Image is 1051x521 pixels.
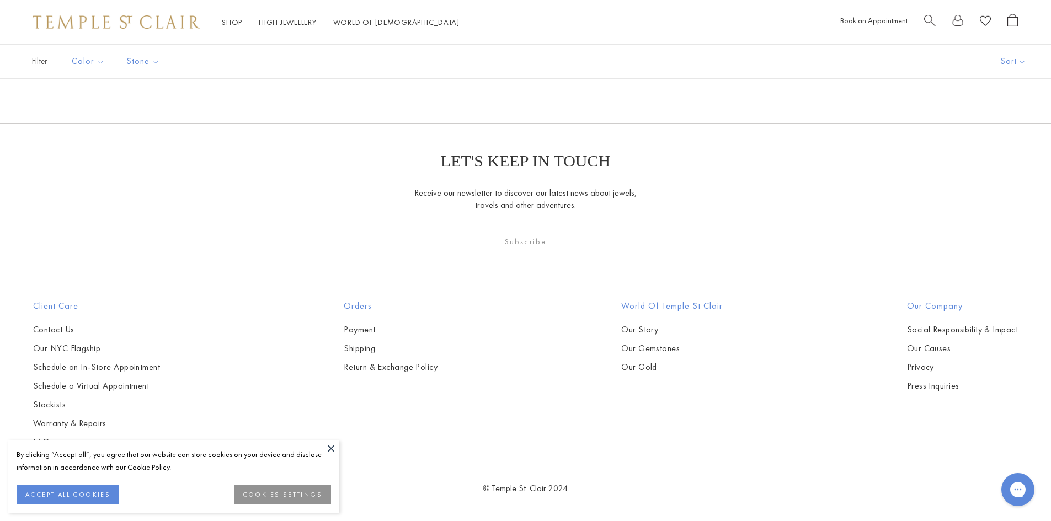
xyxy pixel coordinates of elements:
a: Schedule a Virtual Appointment [33,380,160,392]
img: Temple St. Clair [33,15,200,29]
a: FAQs [33,436,160,448]
span: Color [66,55,113,68]
div: By clicking “Accept all”, you agree that our website can store cookies on your device and disclos... [17,448,331,474]
a: Our Gold [621,361,723,373]
h2: Our Company [907,299,1018,313]
p: Receive our newsletter to discover our latest news about jewels, travels and other adventures. [414,187,637,211]
nav: Main navigation [222,15,460,29]
div: Subscribe [489,228,562,255]
a: Open Shopping Bag [1007,14,1018,31]
a: View Wishlist [980,14,991,31]
a: Search [924,14,936,31]
a: © Temple St. Clair 2024 [483,482,568,494]
a: Return & Exchange Policy [344,361,438,373]
a: ShopShop [222,17,242,27]
button: Show sort by [976,45,1051,78]
a: Contact Us [33,324,160,336]
h2: Client Care [33,299,160,313]
a: Warranty & Repairs [33,417,160,429]
button: COOKIES SETTINGS [234,485,331,504]
button: Color [63,49,113,74]
a: Our NYC Flagship [33,342,160,355]
a: Payment [344,324,438,336]
a: Stockists [33,399,160,411]
a: High JewelleryHigh Jewellery [259,17,317,27]
span: Stone [121,55,168,68]
a: Our Story [621,324,723,336]
button: ACCEPT ALL COOKIES [17,485,119,504]
iframe: Gorgias live chat messenger [996,469,1040,510]
a: Social Responsibility & Impact [907,324,1018,336]
h2: Orders [344,299,438,313]
a: Press Inquiries [907,380,1018,392]
p: LET'S KEEP IN TOUCH [441,152,610,170]
button: Stone [119,49,168,74]
a: Schedule an In-Store Appointment [33,361,160,373]
a: Our Gemstones [621,342,723,355]
a: Book an Appointment [840,15,908,25]
a: World of [DEMOGRAPHIC_DATA]World of [DEMOGRAPHIC_DATA] [333,17,460,27]
a: Shipping [344,342,438,355]
a: Our Causes [907,342,1018,355]
a: Privacy [907,361,1018,373]
h2: World of Temple St Clair [621,299,723,313]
